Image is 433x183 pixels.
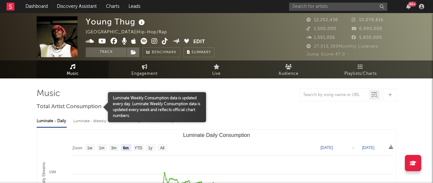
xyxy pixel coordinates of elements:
text: All [160,146,164,150]
a: Live [181,60,252,78]
div: Luminate - Daily [37,116,67,127]
span: 12,202,436 [306,18,338,22]
text: 6m [123,146,129,150]
a: Engagement [109,60,181,78]
text: 10M [49,170,56,174]
span: 1,500,000 [306,27,336,31]
text: Luminate Daily Consumption [183,132,250,138]
span: Music [67,70,79,78]
text: Zoom [72,146,82,150]
a: Music [37,60,109,78]
input: Search for artists [289,3,387,11]
div: Luminate - Weekly [73,116,108,127]
span: Summary [192,51,211,54]
text: [DATE] [320,145,333,150]
span: Live [212,70,221,78]
text: 1m [99,146,105,150]
span: Jump Score: 47.0 [306,52,345,57]
span: Benchmark [152,49,177,57]
button: Summary [183,47,215,57]
span: 1,591,056 [306,36,335,40]
div: [GEOGRAPHIC_DATA] | Hip-Hop/Rap [86,28,175,36]
span: Playlists/Charts [344,70,377,78]
text: 1y [148,146,152,150]
text: 1w [87,146,93,150]
span: 10,078,816 [352,18,384,22]
a: Playlists/Charts [324,60,396,78]
span: 27,918,389 Monthly Listeners [306,44,378,49]
div: Young Thug [86,16,147,27]
button: 99+ [406,4,411,9]
span: 5,800,000 [352,36,382,40]
button: Edit [193,38,205,46]
span: Total Artist Consumption [37,103,101,111]
a: Audience [252,60,324,78]
button: Track [86,47,127,57]
span: Audience [279,70,299,78]
span: Luminate Weekly Consumption data is updated every day. Luminate Weekly Consumption data is update... [108,95,206,119]
text: YTD [134,146,142,150]
text: → [351,145,355,150]
a: Benchmark [143,47,180,57]
div: 99 + [408,2,416,7]
span: Engagement [131,70,158,78]
text: 3m [111,146,117,150]
span: 6,990,000 [352,27,382,31]
input: Search by song name or URL [300,92,369,98]
text: [DATE] [362,145,374,150]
